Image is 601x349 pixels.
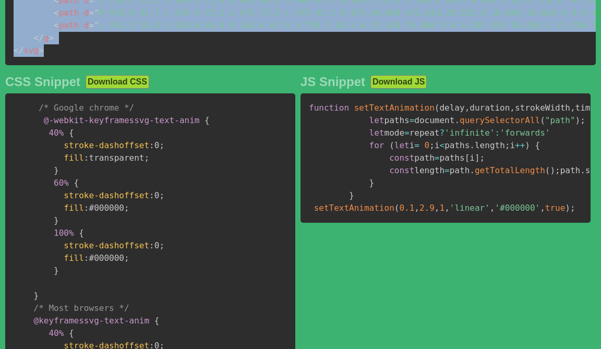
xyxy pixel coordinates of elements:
span: </ [14,45,23,55]
span: , [540,203,545,213]
span: svg-text-anim [34,316,150,326]
span: path [54,8,79,18]
span: > [39,45,44,55]
span: < [54,8,59,18]
span: ; [144,153,149,163]
span: : [149,240,154,250]
span: fill [64,153,84,163]
span: ] [475,153,480,163]
span: stroke-dashoffset [64,140,149,150]
span: setTextAnimation [314,203,394,213]
span: . [580,165,585,175]
span: ( [394,203,400,213]
span: . [454,115,460,125]
span: ++ [515,140,525,150]
span: @keyframes [34,316,84,326]
span: const [389,165,414,175]
span: , [465,103,470,113]
span: : [84,153,89,163]
span: 0.1 [399,203,414,213]
span: 40% [49,128,64,138]
span: 'forwards' [500,128,550,138]
span: ; [555,165,560,175]
span: : [84,203,89,213]
span: { [535,140,540,150]
span: svg-text-anim [44,115,200,125]
span: ; [429,140,435,150]
span: { [205,115,210,125]
span: </ [34,33,44,43]
span: : [149,190,154,200]
span: ; [159,240,164,250]
span: { [154,316,160,326]
span: , [435,203,440,213]
span: /* Most browsers */ [34,303,129,313]
span: ) [565,203,570,213]
span: let [369,115,384,125]
span: < [440,140,445,150]
span: : [84,253,89,263]
span: } [54,266,59,275]
span: 'infinite' [444,128,495,138]
span: @-webkit-keyframes [44,115,134,125]
span: ) [525,140,530,150]
span: } [54,165,59,175]
span: > [49,33,54,43]
span: '#000000' [495,203,540,213]
button: Download JS [370,75,427,89]
span: 100% [54,228,74,238]
button: Download CSS [86,75,149,89]
span: { [79,228,84,238]
span: = [404,128,410,138]
span: = [89,20,94,30]
span: , [510,103,515,113]
span: ; [505,140,510,150]
h2: CSS Snippet [5,75,80,89]
span: = [435,153,440,163]
span: "path" [545,115,575,125]
span: ; [159,190,164,200]
span: , [490,203,495,213]
span: " [94,20,99,30]
span: , [444,203,450,213]
span: { [69,328,74,338]
span: stroke-dashoffset [64,240,149,250]
span: } [54,215,59,225]
span: d [84,8,89,18]
span: = [444,165,450,175]
span: 'linear' [450,203,490,213]
span: : [149,140,154,150]
span: getTotalLength [475,165,545,175]
span: ; [570,203,575,213]
span: 60% [54,178,69,188]
span: ; [159,140,164,150]
h2: JS Snippet [300,75,365,89]
span: d [84,20,89,30]
span: ( [545,165,550,175]
span: let [394,140,410,150]
span: [ [465,153,470,163]
span: ( [389,140,394,150]
span: path [54,20,79,30]
span: ( [435,103,440,113]
span: svg [14,45,39,55]
span: 0 [425,140,430,150]
span: { [74,178,79,188]
span: { [69,128,74,138]
span: 40% [49,328,64,338]
span: function [309,103,349,113]
span: } [34,291,39,300]
span: querySelectorAll [460,115,540,125]
span: stroke-dashoffset [64,190,149,200]
span: . [470,165,475,175]
span: 1 [440,203,445,213]
span: 2.9 [419,203,435,213]
span: = [414,140,419,150]
span: ) [550,165,555,175]
span: g [34,33,49,43]
span: } [349,190,354,200]
span: setTextAnimation [354,103,435,113]
span: true [545,203,566,213]
span: ; [480,153,485,163]
span: ? [439,128,444,138]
